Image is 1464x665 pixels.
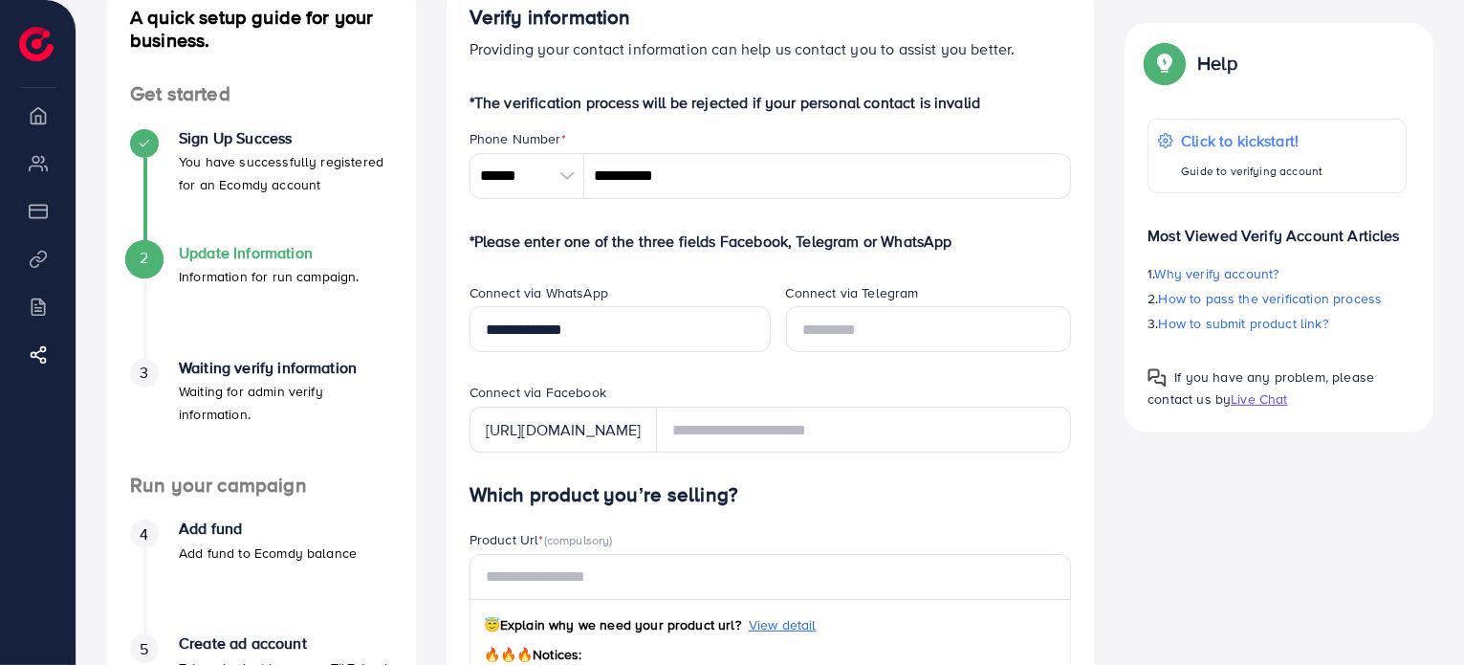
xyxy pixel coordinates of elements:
h4: Sign Up Success [179,129,393,147]
p: You have successfully registered for an Ecomdy account [179,150,393,196]
li: Add fund [107,520,416,634]
h4: Which product you’re selling? [470,483,1072,507]
p: Add fund to Ecomdy balance [179,542,357,565]
p: Waiting for admin verify information. [179,380,393,426]
span: 😇 [484,615,500,634]
span: View detail [749,615,817,634]
span: 5 [140,638,148,660]
p: Providing your contact information can help us contact you to assist you better. [470,37,1072,60]
p: *The verification process will be rejected if your personal contact is invalid [470,91,1072,114]
img: logo [19,27,54,61]
span: Live Chat [1231,389,1287,409]
p: Guide to verifying account [1181,160,1322,183]
h4: Update Information [179,244,360,262]
span: How to pass the verification process [1159,289,1383,308]
span: Explain why we need your product url? [484,615,741,634]
label: Phone Number [470,129,566,148]
h4: Create ad account [179,634,393,653]
span: 🔥🔥🔥 [484,645,533,664]
h4: Verify information [470,6,1072,30]
p: Information for run campaign. [179,265,360,288]
li: Sign Up Success [107,129,416,244]
p: *Please enter one of the three fields Facebook, Telegram or WhatsApp [470,230,1072,253]
label: Connect via Facebook [470,383,606,402]
li: Update Information [107,244,416,359]
span: If you have any problem, please contact us by [1147,367,1374,409]
p: Click to kickstart! [1181,129,1322,152]
div: [URL][DOMAIN_NAME] [470,407,657,453]
span: Notices: [484,645,582,664]
li: Waiting verify information [107,359,416,474]
label: Connect via WhatsApp [470,283,608,302]
h4: Add fund [179,520,357,538]
img: Popup guide [1147,46,1182,80]
span: (compulsory) [544,531,613,548]
span: Why verify account? [1155,264,1279,283]
label: Product Url [470,530,613,549]
p: Help [1197,52,1237,75]
span: How to submit product link? [1159,314,1328,333]
h4: Get started [107,82,416,106]
h4: Run your campaign [107,474,416,498]
span: 3 [140,362,148,384]
h4: Waiting verify information [179,359,393,377]
p: 1. [1147,262,1407,285]
p: Most Viewed Verify Account Articles [1147,209,1407,247]
label: Connect via Telegram [786,283,919,302]
p: 2. [1147,287,1407,310]
iframe: Chat [1383,579,1450,651]
span: 4 [140,523,148,545]
span: 2 [140,247,148,269]
img: Popup guide [1147,368,1167,388]
h4: A quick setup guide for your business. [107,6,416,52]
p: 3. [1147,312,1407,335]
